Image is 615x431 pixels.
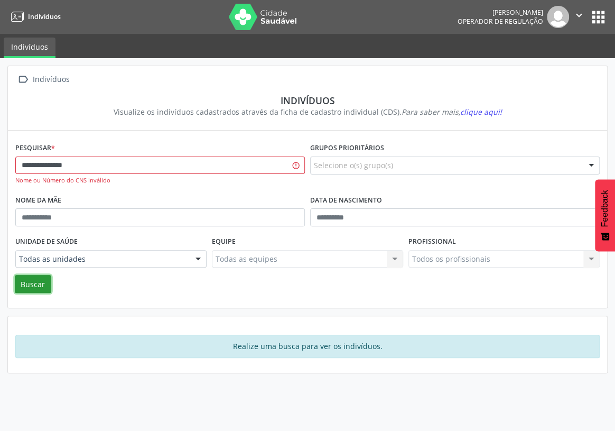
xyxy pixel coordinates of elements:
[600,190,610,227] span: Feedback
[595,179,615,251] button: Feedback - Mostrar pesquisa
[408,234,456,250] label: Profissional
[15,335,600,358] div: Realize uma busca para ver os indivíduos.
[310,192,382,209] label: Data de nascimento
[4,38,55,58] a: Indivíduos
[458,8,543,17] div: [PERSON_NAME]
[402,107,502,117] i: Para saber mais,
[23,95,592,106] div: Indivíduos
[458,17,543,26] span: Operador de regulação
[589,8,608,26] button: apps
[15,140,55,157] label: Pesquisar
[15,176,305,185] div: Nome ou Número do CNS inválido
[310,140,384,157] label: Grupos prioritários
[23,106,592,117] div: Visualize os indivíduos cadastrados através da ficha de cadastro individual (CDS).
[460,107,502,117] span: clique aqui!
[573,10,585,21] i: 
[212,234,236,250] label: Equipe
[547,6,569,28] img: img
[15,72,71,87] a:  Indivíduos
[7,8,61,25] a: Indivíduos
[31,72,71,87] div: Indivíduos
[569,6,589,28] button: 
[15,234,78,250] label: Unidade de saúde
[314,160,393,171] span: Selecione o(s) grupo(s)
[15,72,31,87] i: 
[19,254,185,264] span: Todas as unidades
[28,12,61,21] span: Indivíduos
[15,275,51,293] button: Buscar
[15,192,61,209] label: Nome da mãe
